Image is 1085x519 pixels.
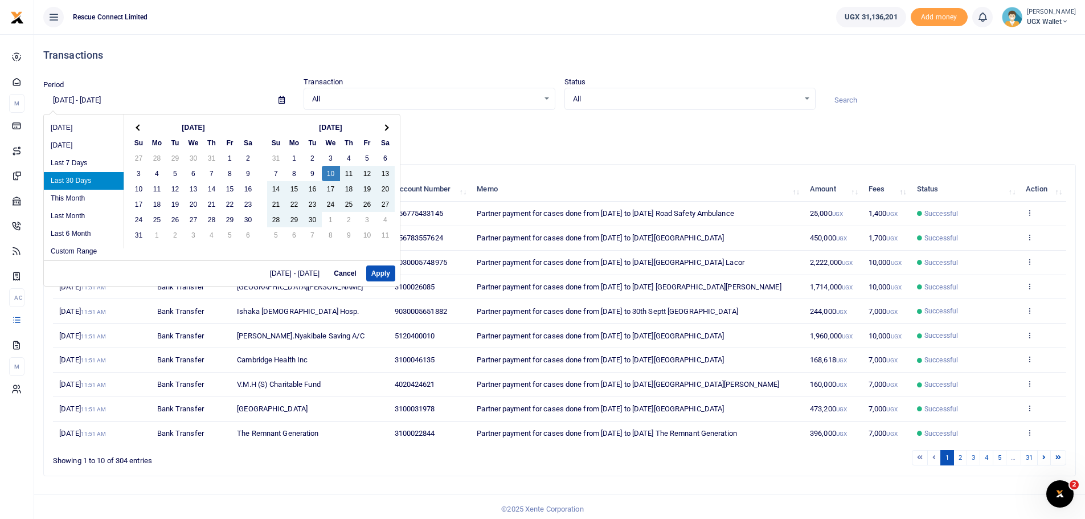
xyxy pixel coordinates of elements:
[340,227,358,243] td: 9
[237,429,318,438] span: The Remnant Generation
[886,357,897,363] small: UGX
[842,333,853,340] small: UGX
[166,212,185,227] td: 26
[810,429,847,438] span: 396,000
[203,150,221,166] td: 31
[891,284,902,291] small: UGX
[869,332,902,340] span: 10,000
[130,181,148,197] td: 10
[285,197,304,212] td: 22
[924,282,958,292] span: Successful
[185,181,203,197] td: 13
[832,7,910,27] li: Wallet ballance
[911,177,1020,202] th: Status: activate to sort column ascending
[376,150,395,166] td: 6
[340,150,358,166] td: 4
[237,307,359,316] span: Ishaka [DEMOGRAPHIC_DATA] Hosp.
[395,404,435,413] span: 3100031978
[157,429,204,438] span: Bank Transfer
[869,258,902,267] span: 10,000
[322,166,340,181] td: 10
[1046,480,1074,508] iframe: Intercom live chat
[358,166,376,181] td: 12
[285,135,304,150] th: Mo
[477,332,724,340] span: Partner payment for cases done from [DATE] to [DATE][GEOGRAPHIC_DATA]
[322,197,340,212] td: 24
[304,181,322,197] td: 16
[911,12,968,21] a: Add money
[59,283,106,291] span: [DATE]
[267,212,285,227] td: 28
[185,197,203,212] td: 20
[157,355,204,364] span: Bank Transfer
[10,13,24,21] a: logo-small logo-large logo-large
[304,150,322,166] td: 2
[203,181,221,197] td: 14
[270,270,325,277] span: [DATE] - [DATE]
[44,119,124,137] li: [DATE]
[59,332,106,340] span: [DATE]
[810,332,853,340] span: 1,960,000
[886,431,897,437] small: UGX
[340,181,358,197] td: 18
[130,135,148,150] th: Su
[239,135,257,150] th: Sa
[869,209,898,218] span: 1,400
[68,12,152,22] span: Rescue Connect Limited
[221,181,239,197] td: 15
[148,150,166,166] td: 28
[886,382,897,388] small: UGX
[388,177,470,202] th: Account Number: activate to sort column ascending
[862,177,911,202] th: Fees: activate to sort column ascending
[869,380,898,389] span: 7,000
[869,283,902,291] span: 10,000
[267,227,285,243] td: 5
[911,8,968,27] li: Toup your wallet
[395,209,443,218] span: 256775433145
[891,333,902,340] small: UGX
[130,150,148,166] td: 27
[358,135,376,150] th: Fr
[148,120,239,135] th: [DATE]
[340,212,358,227] td: 2
[836,406,847,412] small: UGX
[924,209,958,219] span: Successful
[239,166,257,181] td: 9
[285,166,304,181] td: 8
[477,429,737,438] span: Partner payment for cases done from [DATE] to [DATE] The Remnant Generation
[239,212,257,227] td: 30
[267,166,285,181] td: 7
[203,212,221,227] td: 28
[166,150,185,166] td: 29
[43,79,64,91] label: Period
[329,265,361,281] button: Cancel
[395,355,435,364] span: 3100046135
[239,197,257,212] td: 23
[130,212,148,227] td: 24
[59,380,106,389] span: [DATE]
[157,404,204,413] span: Bank Transfer
[81,333,107,340] small: 11:51 AM
[953,450,967,465] a: 2
[130,166,148,181] td: 3
[836,382,847,388] small: UGX
[924,355,958,365] span: Successful
[477,283,781,291] span: Partner payment for cases done from [DATE] to [DATE] [GEOGRAPHIC_DATA][PERSON_NAME]
[285,181,304,197] td: 15
[395,234,443,242] span: 256783557624
[340,166,358,181] td: 11
[237,355,308,364] span: Cambridge Health Inc
[203,135,221,150] th: Th
[9,94,24,113] li: M
[836,309,847,315] small: UGX
[810,258,853,267] span: 2,222,000
[477,355,724,364] span: Partner payment for cases done from [DATE] to [DATE][GEOGRAPHIC_DATA]
[1021,450,1038,465] a: 31
[924,306,958,316] span: Successful
[376,197,395,212] td: 27
[358,227,376,243] td: 10
[832,211,843,217] small: UGX
[221,166,239,181] td: 8
[81,406,107,412] small: 11:51 AM
[285,227,304,243] td: 6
